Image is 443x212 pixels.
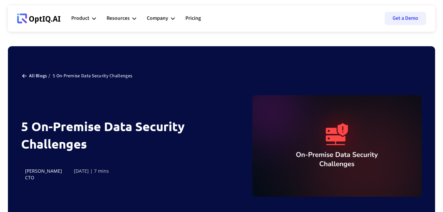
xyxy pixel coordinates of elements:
[185,9,201,28] a: Pricing
[28,73,47,79] a: All Blogs
[71,14,89,23] div: Product
[107,9,136,28] div: Resources
[51,73,134,79] div: 5 On-Premise Data Security Challenges
[385,12,426,25] a: Get a Demo
[25,168,62,174] div: [PERSON_NAME]
[47,73,51,79] div: /
[107,14,130,23] div: Resources
[21,118,186,153] h1: 5 On-Premise Data Security Challenges
[17,9,61,28] a: Webflow Homepage
[74,168,109,174] div: [DATE] | 7 mins
[147,14,168,23] div: Company
[71,9,96,28] div: Product
[252,95,422,197] img: on premise data security risks
[147,9,175,28] div: Company
[25,174,62,181] div: CTO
